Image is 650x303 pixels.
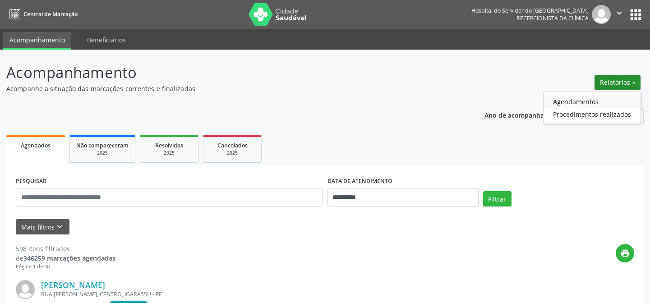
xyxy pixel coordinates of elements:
a: Acompanhamento [3,32,71,50]
button: print [616,244,634,262]
a: [PERSON_NAME] [41,280,105,290]
div: 2025 [76,150,129,156]
img: img [16,280,35,299]
p: Ano de acompanhamento [484,109,564,120]
p: Acompanhamento [6,61,452,84]
a: Beneficiários [81,32,132,48]
span: Agendados [21,142,51,149]
i: print [620,248,630,258]
div: RUA [PERSON_NAME], CENTRO, IGARASSU - PE [41,290,499,298]
span: Recepcionista da clínica [516,14,589,22]
div: 2025 [147,150,192,156]
p: Acompanhe a situação das marcações correntes e finalizadas [6,84,452,93]
button:  [611,5,628,24]
div: 2025 [210,150,255,156]
span: Não compareceram [76,142,129,149]
span: Resolvidos [155,142,183,149]
div: Página 1 de 40 [16,263,115,271]
button: apps [628,7,644,23]
span: Central de Marcação [23,10,78,18]
img: img [592,5,611,24]
button: Mais filtroskeyboard_arrow_down [16,219,69,235]
ul: Relatórios [543,92,641,124]
label: DATA DE ATENDIMENTO [327,174,392,188]
a: Central de Marcação [6,7,78,22]
a: Agendamentos [544,95,641,108]
div: 598 itens filtrados [16,244,115,253]
span: Cancelados [217,142,248,149]
label: PESQUISAR [16,174,46,188]
div: de [16,253,115,263]
a: Procedimentos realizados [544,108,641,120]
i: keyboard_arrow_down [55,222,65,232]
button: Filtrar [483,191,512,207]
button: Relatórios [595,75,641,90]
i:  [614,8,624,18]
div: Hospital do Servidor do [GEOGRAPHIC_DATA] [471,7,589,14]
strong: 346259 marcações agendadas [23,254,115,262]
